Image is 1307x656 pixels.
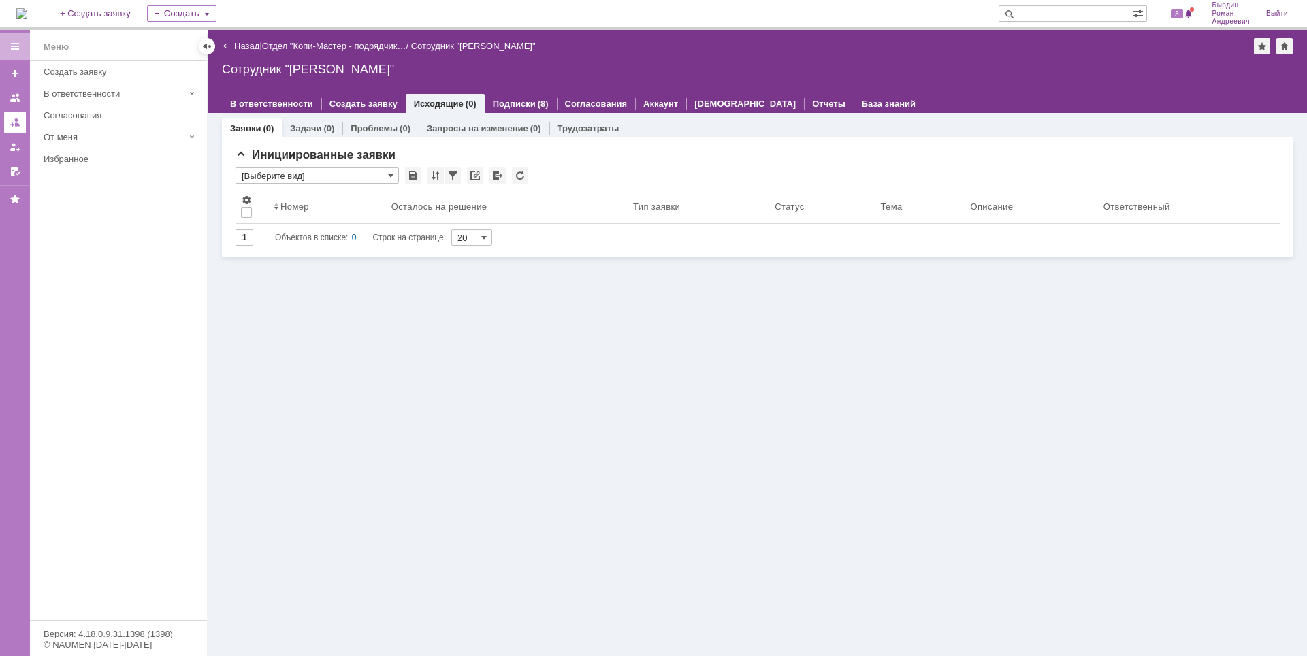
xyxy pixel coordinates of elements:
[1254,38,1270,54] div: Добавить в избранное
[427,167,444,184] div: Сортировка...
[565,99,628,109] a: Согласования
[275,233,348,242] span: Объектов в списке:
[970,201,1013,212] div: Описание
[1133,6,1146,19] span: Расширенный поиск
[694,99,796,109] a: [DEMOGRAPHIC_DATA]
[4,112,26,133] a: Заявки в моей ответственности
[414,99,464,109] a: Исходящие
[222,63,1293,76] div: Сотрудник "[PERSON_NAME]"
[290,123,321,133] a: Задачи
[44,39,69,55] div: Меню
[230,99,313,109] a: В ответственности
[812,99,845,109] a: Отчеты
[466,99,477,109] div: (0)
[400,123,410,133] div: (0)
[1098,189,1280,224] th: Ответственный
[44,154,184,164] div: Избранное
[280,201,309,212] div: Номер
[512,167,528,184] div: Обновлять список
[44,640,193,649] div: © NAUMEN [DATE]-[DATE]
[643,99,678,109] a: Аккаунт
[38,105,204,126] a: Согласования
[769,189,875,224] th: Статус
[1276,38,1293,54] div: Сделать домашней страницей
[262,41,406,51] a: Отдел "Копи-Мастер - подрядчик…
[427,123,528,133] a: Запросы на изменение
[386,189,628,224] th: Осталось на решение
[275,229,446,246] i: Строк на странице:
[323,123,334,133] div: (0)
[4,87,26,109] a: Заявки на командах
[880,201,902,212] div: Тема
[1212,18,1250,26] span: Андреевич
[199,38,215,54] div: Скрыть меню
[4,136,26,158] a: Мои заявки
[530,123,541,133] div: (0)
[241,195,252,206] span: Настройки
[4,63,26,84] a: Создать заявку
[538,99,549,109] div: (8)
[16,8,27,19] a: Перейти на домашнюю страницу
[38,61,204,82] a: Создать заявку
[44,629,193,638] div: Версия: 4.18.0.9.31.1398 (1398)
[44,88,184,99] div: В ответственности
[628,189,769,224] th: Тип заявки
[351,123,398,133] a: Проблемы
[405,167,421,184] div: Сохранить вид
[1171,9,1183,18] span: 3
[147,5,216,22] div: Создать
[493,99,536,109] a: Подписки
[875,189,965,224] th: Тема
[775,201,804,212] div: Статус
[411,41,536,51] div: Сотрудник "[PERSON_NAME]"
[263,123,274,133] div: (0)
[489,167,506,184] div: Экспорт списка
[445,167,461,184] div: Фильтрация...
[391,201,487,212] div: Осталось на решение
[558,123,619,133] a: Трудозатраты
[236,148,396,161] span: Инициированные заявки
[633,201,680,212] div: Тип заявки
[268,189,386,224] th: Номер
[262,41,411,51] div: /
[44,67,199,77] div: Создать заявку
[4,161,26,182] a: Мои согласования
[16,8,27,19] img: logo
[1103,201,1170,212] div: Ответственный
[259,40,261,50] div: |
[467,167,483,184] div: Скопировать ссылку на список
[329,99,398,109] a: Создать заявку
[44,132,184,142] div: От меня
[230,123,261,133] a: Заявки
[1212,1,1250,10] span: Бырдин
[1212,10,1250,18] span: Роман
[862,99,916,109] a: База знаний
[352,229,357,246] div: 0
[44,110,199,120] div: Согласования
[234,41,259,51] a: Назад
